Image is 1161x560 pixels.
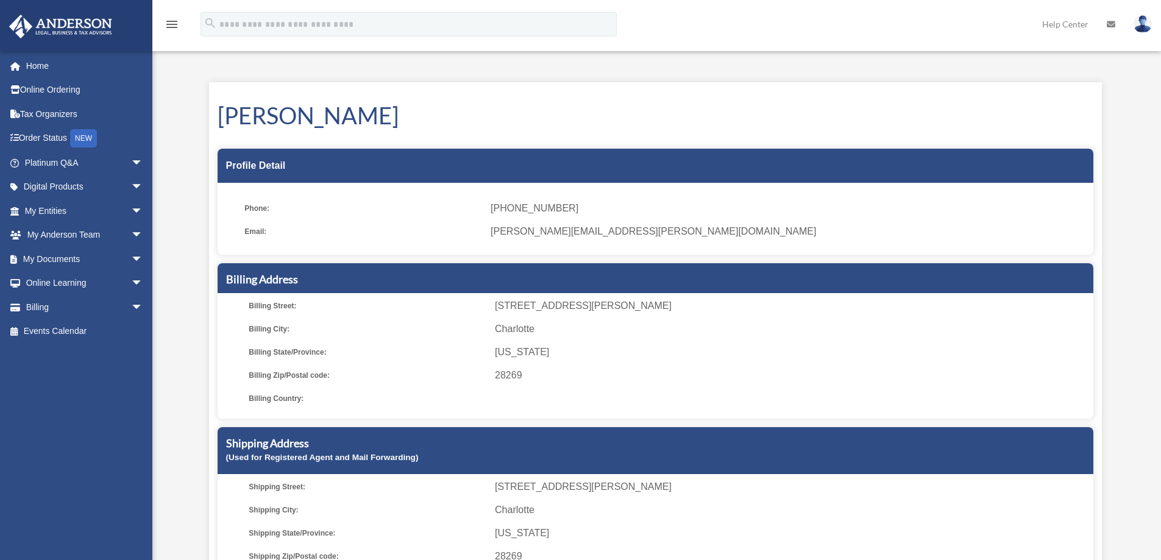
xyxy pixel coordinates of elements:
span: arrow_drop_down [131,175,155,200]
span: 28269 [495,367,1088,384]
span: Shipping Street: [249,478,486,495]
a: My Documentsarrow_drop_down [9,247,162,271]
span: arrow_drop_down [131,247,155,272]
span: arrow_drop_down [131,151,155,175]
i: menu [165,17,179,32]
a: Digital Productsarrow_drop_down [9,175,162,199]
span: [US_STATE] [495,525,1088,542]
span: [US_STATE] [495,344,1088,361]
a: Platinum Q&Aarrow_drop_down [9,151,162,175]
a: My Anderson Teamarrow_drop_down [9,223,162,247]
h5: Billing Address [226,272,1085,287]
span: arrow_drop_down [131,223,155,248]
span: Charlotte [495,502,1088,519]
a: Home [9,54,162,78]
span: [STREET_ADDRESS][PERSON_NAME] [495,297,1088,314]
a: Events Calendar [9,319,162,344]
span: [STREET_ADDRESS][PERSON_NAME] [495,478,1088,495]
a: Order StatusNEW [9,126,162,151]
span: [PERSON_NAME][EMAIL_ADDRESS][PERSON_NAME][DOMAIN_NAME] [491,223,1084,240]
span: Billing City: [249,321,486,338]
span: Billing State/Province: [249,344,486,361]
span: arrow_drop_down [131,271,155,296]
span: arrow_drop_down [131,199,155,224]
i: search [204,16,217,30]
img: User Pic [1134,15,1152,33]
div: NEW [70,129,97,147]
a: Online Ordering [9,78,162,102]
a: Tax Organizers [9,102,162,126]
span: Billing Street: [249,297,486,314]
a: Online Learningarrow_drop_down [9,271,162,296]
h5: Shipping Address [226,436,1085,451]
span: arrow_drop_down [131,295,155,320]
span: Charlotte [495,321,1088,338]
span: Phone: [244,200,482,217]
span: Shipping State/Province: [249,525,486,542]
img: Anderson Advisors Platinum Portal [5,15,116,38]
h1: [PERSON_NAME] [218,99,1093,132]
a: My Entitiesarrow_drop_down [9,199,162,223]
div: Profile Detail [218,149,1093,183]
a: Billingarrow_drop_down [9,295,162,319]
span: [PHONE_NUMBER] [491,200,1084,217]
span: Billing Country: [249,390,486,407]
a: menu [165,21,179,32]
span: Shipping City: [249,502,486,519]
small: (Used for Registered Agent and Mail Forwarding) [226,453,419,462]
span: Billing Zip/Postal code: [249,367,486,384]
span: Email: [244,223,482,240]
